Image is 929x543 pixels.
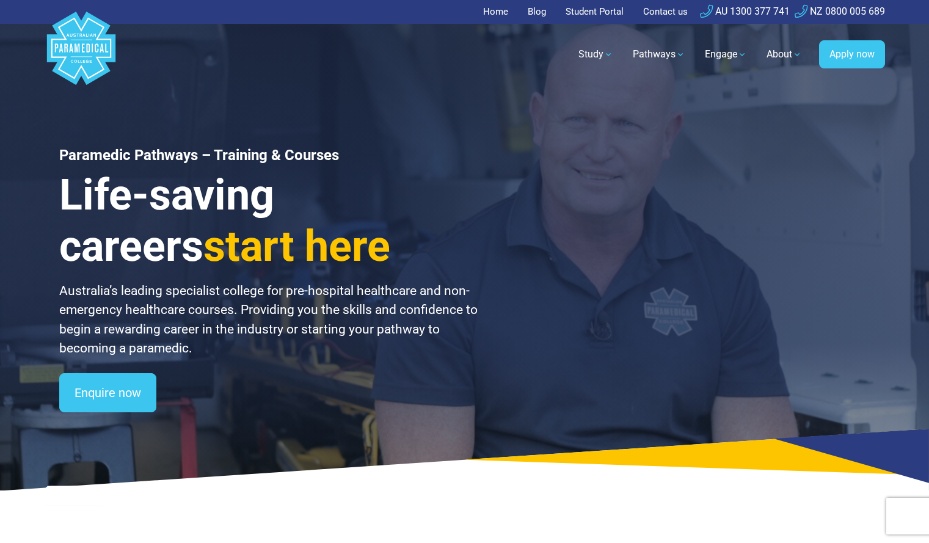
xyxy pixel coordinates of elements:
a: AU 1300 377 741 [700,5,790,17]
a: Study [571,37,621,71]
a: NZ 0800 005 689 [795,5,885,17]
a: About [759,37,809,71]
h3: Life-saving careers [59,169,479,272]
p: Australia’s leading specialist college for pre-hospital healthcare and non-emergency healthcare c... [59,282,479,359]
a: Apply now [819,40,885,68]
h1: Paramedic Pathways – Training & Courses [59,147,479,164]
a: Pathways [625,37,693,71]
a: Australian Paramedical College [45,24,118,86]
a: Enquire now [59,373,156,412]
span: start here [203,221,390,271]
a: Engage [698,37,754,71]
